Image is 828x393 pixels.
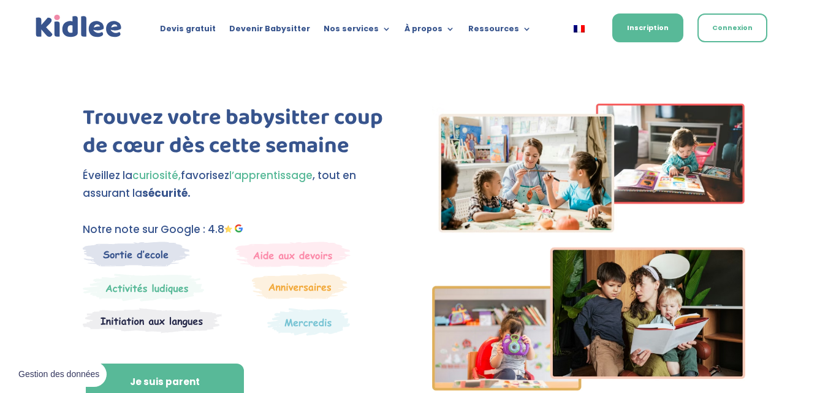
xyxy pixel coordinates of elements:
span: curiosité, [132,168,181,183]
p: Notre note sur Google : 4.8 [83,221,396,238]
img: weekends [235,242,351,267]
span: l’apprentissage [229,168,313,183]
img: Thematique [267,308,350,336]
img: Mercredi [83,273,204,302]
p: Éveillez la favorisez , tout en assurant la [83,167,396,202]
h1: Trouvez votre babysitter coup de cœur dès cette semaine [83,104,396,167]
button: Gestion des données [11,362,107,387]
img: Atelier thematique [83,308,222,334]
span: Gestion des données [18,369,99,380]
strong: sécurité. [142,186,191,200]
img: Sortie decole [83,242,190,267]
